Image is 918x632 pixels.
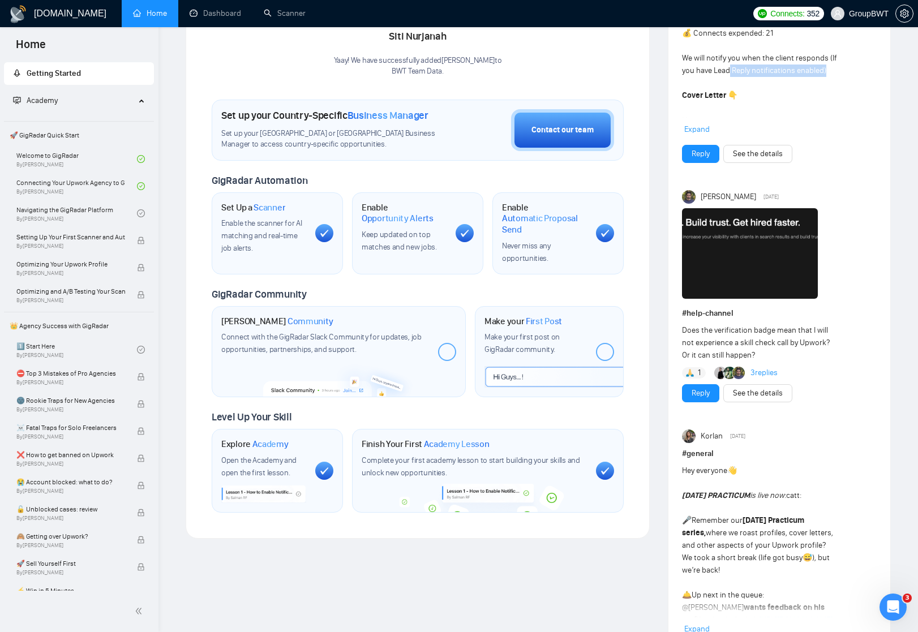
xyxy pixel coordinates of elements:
span: Connect with the GigRadar Slack Community for updates, job opportunities, partnerships, and support. [221,332,422,354]
a: homeHome [133,8,167,18]
span: lock [137,454,145,462]
a: Reply [692,148,710,160]
span: Korlan [701,430,723,442]
span: Never miss any opportunities. [502,241,551,263]
span: Home [7,36,55,60]
div: Yaay! We have successfully added [PERSON_NAME] to [334,55,502,77]
span: check-circle [137,155,145,163]
img: Vlad [723,367,736,379]
span: Optimizing Your Upwork Profile [16,259,125,270]
a: 1️⃣ Start HereBy[PERSON_NAME] [16,337,137,362]
span: Academy [252,438,289,450]
span: Make your first post on GigRadar community. [484,332,560,354]
img: Dima [714,367,727,379]
img: Toby Fox-Mason [682,190,696,204]
a: setting [895,9,913,18]
strong: wants feedback on his profile [682,603,825,625]
p: BWT Team Data . [334,66,502,77]
a: Welcome to GigRadarBy[PERSON_NAME] [16,147,137,171]
h1: # general [682,448,877,460]
span: lock [137,373,145,381]
span: GigRadar Automation [212,174,307,187]
h1: [PERSON_NAME] [221,316,333,327]
span: Academy [27,96,58,105]
span: [DATE] [730,431,745,441]
span: By [PERSON_NAME] [16,270,125,277]
span: lock [137,481,145,489]
span: By [PERSON_NAME] [16,488,125,495]
span: Opportunity Alerts [362,213,434,224]
span: lock [137,590,145,598]
span: Setting Up Your First Scanner and Auto-Bidder [16,231,125,243]
span: By [PERSON_NAME] [16,461,125,467]
span: Business Manager [348,109,428,122]
button: setting [895,5,913,23]
span: lock [137,509,145,517]
span: lock [137,400,145,408]
span: 🚀 Sell Yourself First [16,558,125,569]
span: Keep updated on top matches and new jobs. [362,230,437,252]
button: Reply [682,384,719,402]
span: ⛔ Top 3 Mistakes of Pro Agencies [16,368,125,379]
span: First Post [526,316,562,327]
span: 🙈 Getting over Upwork? [16,531,125,542]
span: Level Up Your Skill [212,411,291,423]
span: rocket [13,69,21,77]
span: Getting Started [27,68,81,78]
li: Getting Started [4,62,154,85]
span: ⚡ Win in 5 Minutes [16,585,125,596]
span: ☠️ Fatal Traps for Solo Freelancers [16,422,125,433]
span: By [PERSON_NAME] [16,406,125,413]
span: lock [137,536,145,544]
img: slackcommunity-bg.png [263,360,414,397]
span: double-left [135,605,146,617]
span: 😅 [803,553,812,562]
span: ❌ How to get banned on Upwork [16,449,125,461]
iframe: Intercom live chat [880,594,907,621]
img: 🙏 [686,369,694,377]
h1: Enable [362,202,447,224]
a: Connecting Your Upwork Agency to GigRadarBy[PERSON_NAME] [16,174,137,199]
strong: [DATE] Practicum series, [682,515,804,538]
a: searchScanner [264,8,306,18]
span: 1 [698,367,701,379]
span: Connects: [770,7,804,20]
span: 352 [807,7,820,20]
span: 👑 Agency Success with GigRadar [5,315,153,337]
span: By [PERSON_NAME] [16,569,125,576]
img: Korlan [682,429,696,443]
span: 🔓 Unblocked cases: review [16,504,125,515]
span: 🌚 Rookie Traps for New Agencies [16,395,125,406]
span: 3 [903,594,912,603]
span: 🎤 [682,515,692,525]
h1: Set up your Country-Specific [221,109,428,122]
span: 😭 Account blocked: what to do? [16,476,125,488]
span: Open the Academy and open the first lesson. [221,455,297,478]
span: By [PERSON_NAME] [16,379,125,386]
span: Enable the scanner for AI matching and real-time job alerts. [221,218,302,253]
span: lock [137,264,145,272]
span: lock [137,291,145,299]
img: academy-bg.png [393,484,583,512]
a: [URL][DOMAIN_NAME] [759,615,833,625]
span: By [PERSON_NAME] [16,542,125,549]
h1: Finish Your First [362,438,489,450]
h1: Set Up a [221,202,285,213]
span: Complete your first academy lesson to start building your skills and unlock new opportunities. [362,455,580,478]
a: dashboardDashboard [190,8,241,18]
h1: Explore [221,438,289,450]
span: Automatic Proposal Send [502,213,587,235]
span: check-circle [137,346,145,354]
span: Academy Lesson [424,438,490,450]
span: By [PERSON_NAME] [16,515,125,522]
span: lock [137,563,145,571]
span: By [PERSON_NAME] [16,243,125,250]
span: [DATE] [763,192,779,202]
span: check-circle [137,182,145,190]
span: Academy [13,96,58,105]
button: Contact our team [511,109,614,151]
div: Does the verification badge mean that I will not experience a skill check call by Upwork? Or it c... [682,324,838,362]
span: 🛎️ [682,590,692,600]
span: By [PERSON_NAME] [16,297,125,304]
a: See the details [733,148,783,160]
